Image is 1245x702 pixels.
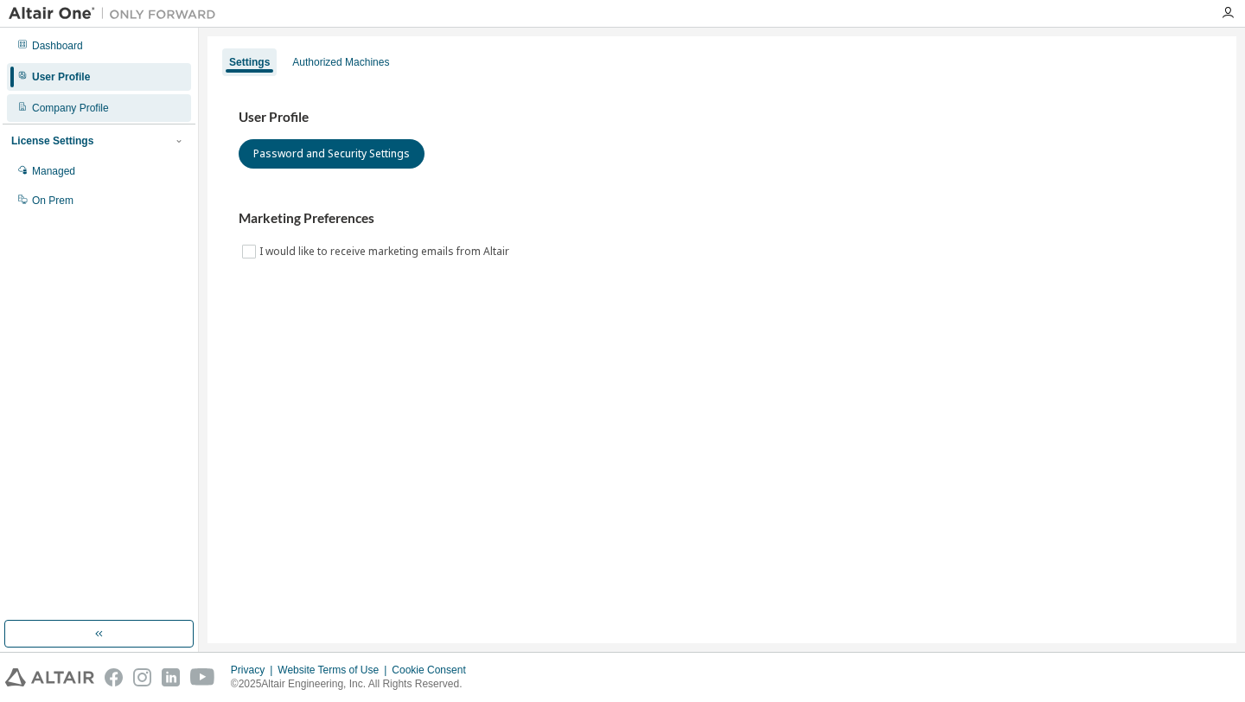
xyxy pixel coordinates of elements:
div: License Settings [11,134,93,148]
h3: User Profile [239,109,1205,126]
img: Altair One [9,5,225,22]
div: Website Terms of Use [278,663,392,677]
div: Authorized Machines [292,55,389,69]
img: youtube.svg [190,668,215,686]
label: I would like to receive marketing emails from Altair [259,241,513,262]
img: facebook.svg [105,668,123,686]
div: Settings [229,55,270,69]
img: linkedin.svg [162,668,180,686]
div: Managed [32,164,75,178]
div: On Prem [32,194,73,207]
div: Company Profile [32,101,109,115]
div: Cookie Consent [392,663,476,677]
div: User Profile [32,70,90,84]
img: instagram.svg [133,668,151,686]
div: Privacy [231,663,278,677]
img: altair_logo.svg [5,668,94,686]
h3: Marketing Preferences [239,210,1205,227]
p: © 2025 Altair Engineering, Inc. All Rights Reserved. [231,677,476,692]
button: Password and Security Settings [239,139,425,169]
div: Dashboard [32,39,83,53]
